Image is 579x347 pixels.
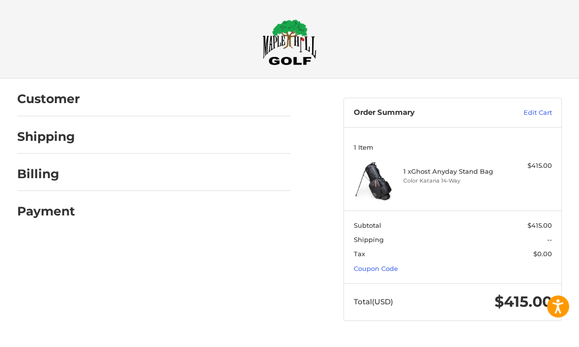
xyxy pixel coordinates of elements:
[502,161,552,171] div: $415.00
[354,265,398,272] a: Coupon Code
[489,108,552,118] a: Edit Cart
[403,167,500,175] h4: 1 x Ghost Anyday Stand Bag
[17,129,75,144] h2: Shipping
[354,108,489,118] h3: Order Summary
[17,166,75,182] h2: Billing
[17,91,80,107] h2: Customer
[10,305,117,337] iframe: Gorgias live chat messenger
[354,250,365,258] span: Tax
[354,221,381,229] span: Subtotal
[354,236,384,243] span: Shipping
[533,250,552,258] span: $0.00
[263,19,316,65] img: Maple Hill Golf
[17,204,75,219] h2: Payment
[527,221,552,229] span: $415.00
[354,143,552,151] h3: 1 Item
[354,297,393,306] span: Total (USD)
[403,177,500,185] li: Color Katana 14-Way
[547,236,552,243] span: --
